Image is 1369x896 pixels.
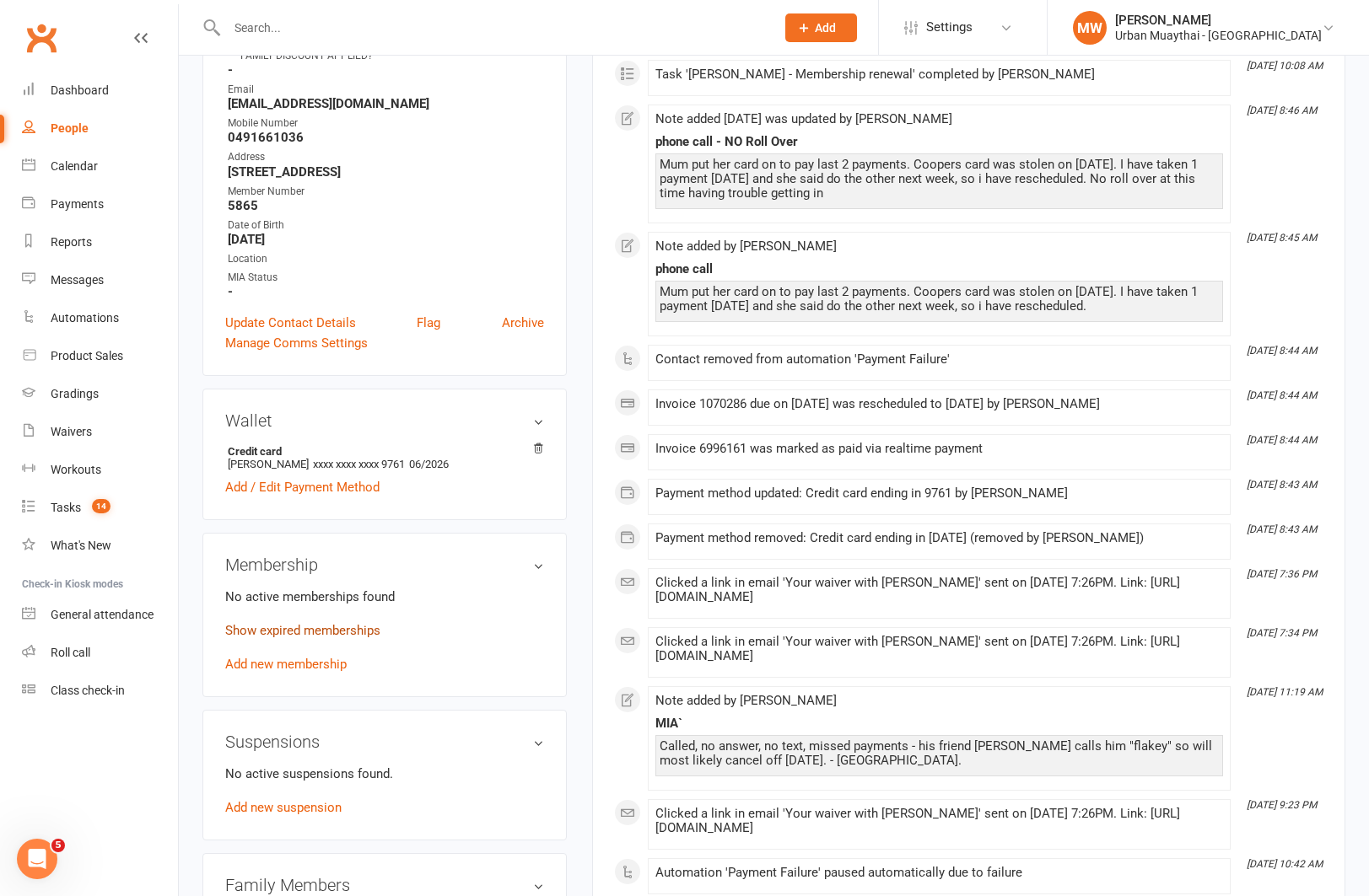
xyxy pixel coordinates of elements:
strong: - [228,284,544,299]
div: Email [228,82,544,98]
div: MIA` [655,716,1223,731]
div: Messages [51,273,104,287]
i: [DATE] 10:08 AM [1247,60,1323,72]
p: No active suspensions found. [225,764,544,784]
div: Address [228,149,544,165]
div: Location [228,251,544,267]
strong: [EMAIL_ADDRESS][DOMAIN_NAME] [228,96,544,111]
strong: - [228,62,544,78]
div: Task '[PERSON_NAME] - Membership renewal' completed by [PERSON_NAME] [655,67,1223,82]
strong: [DATE] [228,232,544,247]
div: Note added [DATE] was updated by [PERSON_NAME] [655,112,1223,126]
strong: 5865 [228,198,544,213]
div: What's New [51,539,111,552]
h3: Suspensions [225,732,544,751]
div: Contact removed from automation 'Payment Failure' [655,352,1223,367]
div: Gradings [51,387,99,400]
i: [DATE] 8:44 AM [1247,434,1317,446]
div: Clicked a link in email 'Your waiver with [PERSON_NAME]' sent on [DATE] 7:26PM. Link: [URL][DOMAI... [655,635,1223,663]
a: Tasks 14 [22,489,178,527]
div: Automations [51,311,119,325]
a: Roll call [22,634,178,672]
div: [PERSON_NAME] [1115,13,1322,28]
span: 06/2026 [409,458,449,470]
div: Note added by [PERSON_NAME] [655,694,1223,708]
a: Clubworx [20,17,62,59]
div: MIA Status [228,270,544,286]
a: Add new membership [225,657,347,672]
i: [DATE] 8:44 AM [1247,389,1317,401]
div: Reports [51,235,92,249]
div: Clicked a link in email 'Your waiver with [PERSON_NAME]' sent on [DATE] 7:26PM. Link: [URL][DOMAI... [655,807,1223,835]
div: Called, no answer, no text, missed payments - his friend [PERSON_NAME] calls him "flakey" so will... [660,739,1219,768]
span: Add [815,21,836,35]
a: Waivers [22,413,178,451]
div: Mum put her card on to pay last 2 payments. Coopers card was stolen on [DATE]. I have taken 1 pay... [660,158,1219,201]
div: Invoice 6996161 was marked as paid via realtime payment [655,442,1223,456]
a: Workouts [22,451,178,489]
span: 5 [51,839,65,852]
div: Workouts [51,463,101,476]
div: Product Sales [51,349,123,362]
i: [DATE] 8:44 AM [1247,345,1317,357]
a: Payments [22,185,178,223]
span: 14 [92,499,110,513]
a: What's New [22,527,178,565]
div: Note added by [PERSON_NAME] [655,239,1223,254]
div: MW [1073,11,1107,45]
i: [DATE] 8:43 AM [1247,523,1317,535]
div: Roll call [51,646,90,659]
div: Calendar [51,159,98,173]
i: [DATE] 8:43 AM [1247,479,1317,491]
a: Dashboard [22,72,178,110]
div: phone call - NO Roll Over [655,135,1223,149]
div: Urban Muaythai - [GEOGRAPHIC_DATA] [1115,28,1322,43]
a: Update Contact Details [225,313,356,333]
div: People [51,121,89,135]
div: Class check-in [51,684,125,697]
span: Settings [926,8,973,46]
a: Product Sales [22,337,178,375]
div: Dashboard [51,83,109,97]
a: Messages [22,261,178,299]
h3: Membership [225,555,544,574]
div: phone call [655,262,1223,276]
span: xxxx xxxx xxxx 9761 [313,458,405,470]
a: Add / Edit Payment Method [225,477,380,497]
a: Calendar [22,148,178,185]
li: [PERSON_NAME] [225,443,544,473]
i: [DATE] 9:23 PM [1247,799,1317,811]
div: Tasks [51,501,81,514]
a: General attendance kiosk mode [22,596,178,634]
a: Gradings [22,375,178,413]
h3: Wallet [225,411,544,430]
i: [DATE] 7:34 PM [1247,627,1317,639]
i: [DATE] 8:45 AM [1247,232,1317,244]
a: People [22,110,178,148]
div: Date of Birth [228,217,544,233]
a: Class kiosk mode [22,672,178,710]
div: Waivers [51,425,92,438]
div: Payment method removed: Credit card ending in [DATE] (removed by [PERSON_NAME]) [655,531,1223,545]
div: ***FAMILY DISCOUNT APPLIED?*** [228,48,544,64]
a: Show expired memberships [225,623,380,638]
div: Invoice 1070286 due on [DATE] was rescheduled to [DATE] by [PERSON_NAME] [655,397,1223,411]
strong: 0491661036 [228,130,544,145]
div: Mobile Number [228,115,544,131]
iframe: Intercom live chat [17,839,57,879]
i: [DATE] 7:36 PM [1247,568,1317,580]
strong: [STREET_ADDRESS] [228,164,544,180]
div: Mum put her card on to pay last 2 payments. Coopers card was stolen on [DATE]. I have taken 1 pay... [660,285,1219,314]
input: Search... [222,16,763,40]
div: Clicked a link in email 'Your waiver with [PERSON_NAME]' sent on [DATE] 7:26PM. Link: [URL][DOMAI... [655,576,1223,604]
a: Manage Comms Settings [225,333,368,353]
i: [DATE] 8:46 AM [1247,105,1317,116]
strong: Credit card [228,445,536,458]
a: Archive [502,313,544,333]
a: Automations [22,299,178,337]
div: Payments [51,197,104,211]
a: Reports [22,223,178,261]
p: No active memberships found [225,587,544,607]
div: General attendance [51,608,154,621]
h3: Family Members [225,876,544,894]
